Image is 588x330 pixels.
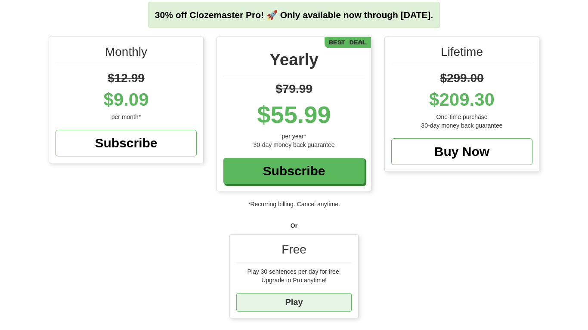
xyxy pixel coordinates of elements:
span: $79.99 [275,82,313,95]
div: 30-day money back guarantee [223,141,365,149]
div: Yearly [223,48,365,76]
span: $299.00 [440,71,483,85]
div: Best Deal [325,37,371,48]
div: Play 30 sentences per day for free. [236,267,352,276]
div: $9.09 [56,87,197,113]
div: Upgrade to Pro anytime! [236,276,352,284]
div: Lifetime [391,43,532,65]
strong: 30% off Clozemaster Pro! 🚀 Only available now through [DATE]. [155,10,433,20]
span: $12.99 [108,71,145,85]
div: Free [236,241,352,263]
a: Subscribe [56,130,197,156]
div: per year* [223,132,365,141]
div: $55.99 [223,98,365,132]
a: Buy Now [391,138,532,165]
div: Monthly [56,43,197,65]
div: 30-day money back guarantee [391,121,532,130]
div: per month* [56,113,197,121]
strong: Or [291,222,297,229]
div: $209.30 [391,87,532,113]
a: Play [236,293,352,312]
div: One-time purchase [391,113,532,121]
a: Subscribe [223,158,365,184]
